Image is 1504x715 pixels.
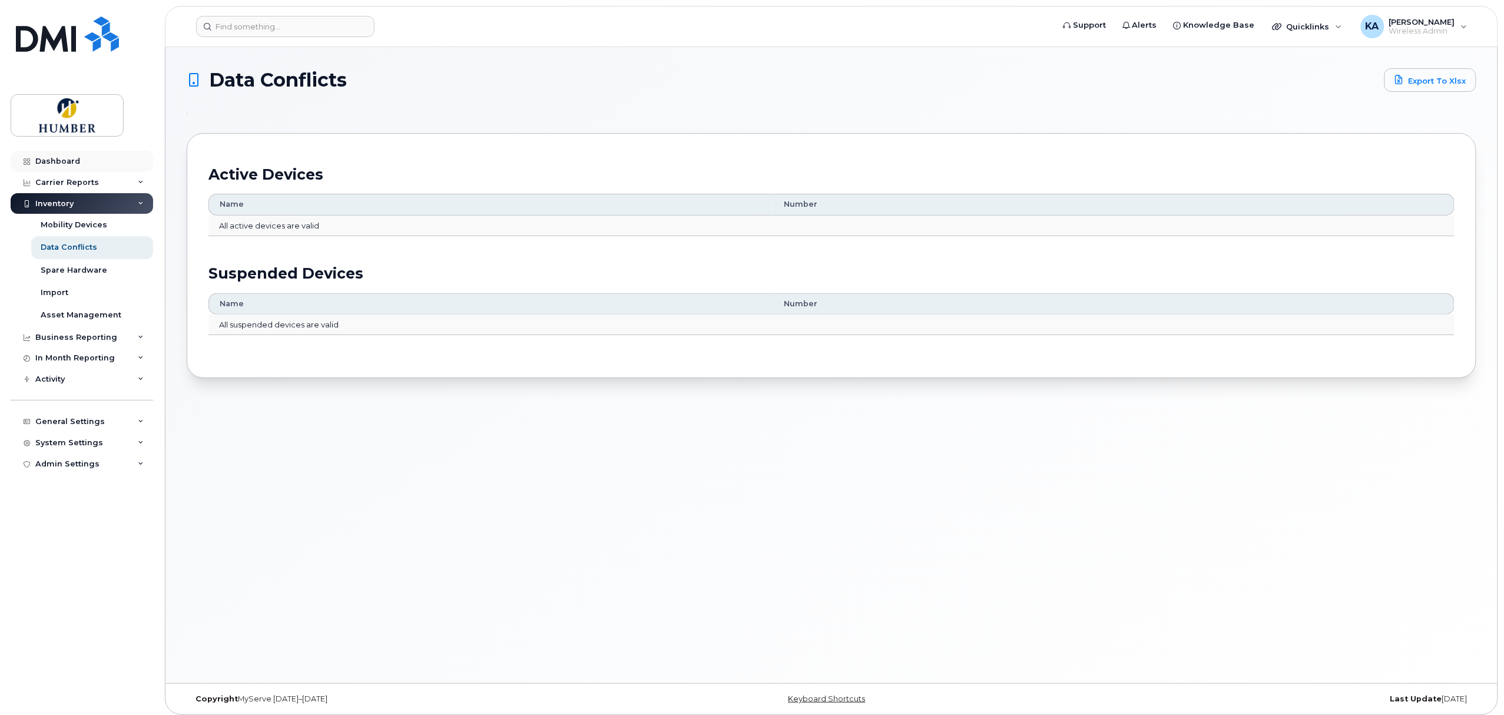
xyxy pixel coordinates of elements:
td: All active devices are valid [208,216,1455,237]
th: Name [208,194,773,215]
span: Data Conflicts [209,71,347,89]
h2: Active Devices [208,165,1455,183]
strong: Copyright [196,694,238,703]
th: Name [208,293,774,315]
h2: Suspended Devices [208,264,1455,282]
th: Number [773,194,1455,215]
th: Number [774,293,1455,315]
div: MyServe [DATE]–[DATE] [187,694,617,704]
a: Keyboard Shortcuts [789,694,866,703]
div: [DATE] [1046,694,1476,704]
td: All suspended devices are valid [208,315,1455,336]
strong: Last Update [1390,694,1442,703]
a: Export to Xlsx [1384,68,1476,92]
